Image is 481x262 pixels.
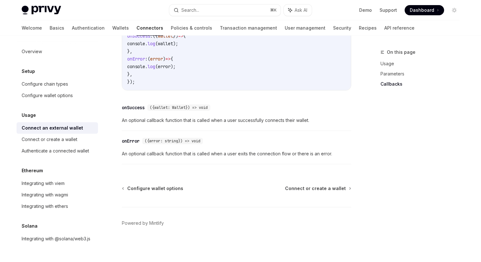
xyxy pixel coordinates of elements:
[165,56,171,62] span: =>
[155,41,158,46] span: (
[127,71,132,77] span: },
[333,20,351,36] a: Security
[22,136,77,143] div: Connect or create a wallet
[295,7,307,13] span: Ask AI
[22,67,35,75] h5: Setup
[183,33,186,39] span: {
[285,185,346,192] span: Connect or create a wallet
[17,90,98,101] a: Configure wallet options
[380,69,464,79] a: Parameters
[171,20,212,36] a: Policies & controls
[22,80,68,88] div: Configure chain types
[169,4,281,16] button: Search...⌘K
[270,8,277,13] span: ⌘ K
[122,185,183,192] a: Configure wallet options
[178,33,183,39] span: =>
[22,124,83,132] div: Connect an external wallet
[122,220,164,226] a: Powered by Mintlify
[158,33,173,39] span: wallet
[359,7,372,13] a: Demo
[173,33,178,39] span: })
[171,56,173,62] span: {
[122,104,145,111] div: onSuccess
[127,41,145,46] span: console
[127,48,132,54] span: },
[181,6,199,14] div: Search...
[285,185,351,192] a: Connect or create a wallet
[22,92,73,99] div: Configure wallet options
[17,233,98,244] a: Integrating with @solana/web3.js
[17,145,98,157] a: Authenticate a connected wallet
[17,189,98,201] a: Integrating with wagmi
[127,33,150,39] span: onSuccess
[17,201,98,212] a: Integrating with ethers
[449,5,459,15] button: Toggle dark mode
[22,6,61,15] img: light logo
[380,7,397,13] a: Support
[112,20,129,36] a: Wallets
[145,64,148,69] span: .
[410,7,434,13] span: Dashboard
[150,56,163,62] span: error
[17,134,98,145] a: Connect or create a wallet
[50,20,64,36] a: Basics
[127,64,145,69] span: console
[150,33,153,39] span: :
[158,41,173,46] span: wallet
[145,41,148,46] span: .
[22,20,42,36] a: Welcome
[380,79,464,89] a: Callbacks
[22,235,90,243] div: Integrating with @solana/web3.js
[17,178,98,189] a: Integrating with viem
[22,202,68,210] div: Integrating with ethers
[387,48,415,56] span: On this page
[220,20,277,36] a: Transaction management
[22,191,68,199] div: Integrating with wagmi
[285,20,325,36] a: User management
[17,78,98,90] a: Configure chain types
[359,20,377,36] a: Recipes
[72,20,105,36] a: Authentication
[150,105,208,110] span: ({wallet: Wallet}) => void
[22,222,38,230] h5: Solana
[122,117,351,124] span: An optional callback function that is called when a user successfully connects their wallet.
[148,41,155,46] span: log
[148,56,150,62] span: (
[384,20,415,36] a: API reference
[153,33,158,39] span: ({
[284,4,312,16] button: Ask AI
[17,46,98,57] a: Overview
[171,64,176,69] span: );
[127,79,135,85] span: });
[173,41,178,46] span: );
[122,150,351,158] span: An optional callback function that is called when a user exits the connection flow or there is an...
[22,167,43,174] h5: Ethereum
[22,111,36,119] h5: Usage
[122,138,140,144] div: onError
[145,138,200,144] span: ({error: string}) => void
[136,20,163,36] a: Connectors
[127,185,183,192] span: Configure wallet options
[163,56,165,62] span: )
[127,56,145,62] span: onError
[148,64,155,69] span: log
[22,48,42,55] div: Overview
[405,5,444,15] a: Dashboard
[155,64,158,69] span: (
[22,147,89,155] div: Authenticate a connected wallet
[158,64,171,69] span: error
[380,59,464,69] a: Usage
[22,180,65,187] div: Integrating with viem
[17,122,98,134] a: Connect an external wallet
[145,56,148,62] span: :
